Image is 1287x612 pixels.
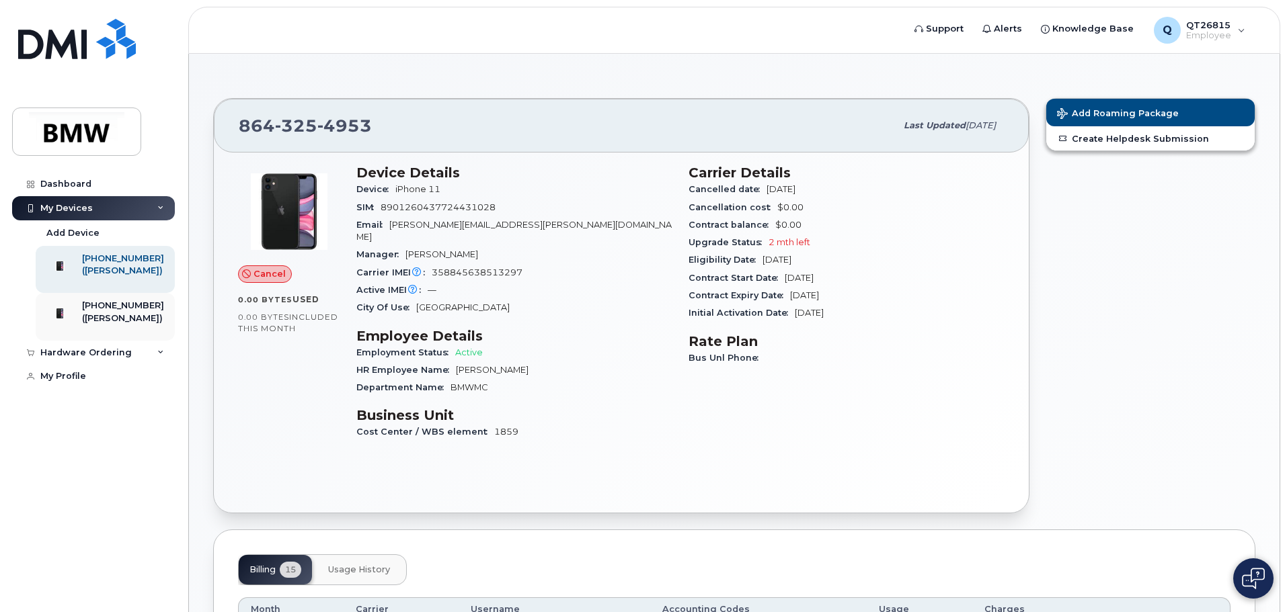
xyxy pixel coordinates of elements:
[689,237,769,247] span: Upgrade Status
[785,273,814,283] span: [DATE]
[689,353,765,363] span: Bus Unl Phone
[292,294,319,304] span: used
[689,273,785,283] span: Contract Start Date
[356,365,456,375] span: HR Employee Name
[432,267,522,277] span: 358845638513297
[356,427,494,437] span: Cost Center / WBS element
[689,333,1005,349] h3: Rate Plan
[356,202,381,212] span: SIM
[356,285,428,295] span: Active IMEI
[356,165,672,181] h3: Device Details
[238,295,292,304] span: 0.00 Bytes
[356,220,672,242] span: [PERSON_NAME][EMAIL_ADDRESS][PERSON_NAME][DOMAIN_NAME]
[777,202,804,212] span: $0.00
[395,184,440,194] span: iPhone 11
[356,267,432,277] span: Carrier IMEI
[253,267,286,280] span: Cancel
[966,120,996,130] span: [DATE]
[416,302,510,312] span: [GEOGRAPHIC_DATA]
[356,328,672,344] h3: Employee Details
[689,290,790,300] span: Contract Expiry Date
[356,407,672,423] h3: Business Unit
[405,249,478,259] span: [PERSON_NAME]
[317,116,372,136] span: 4953
[328,564,390,575] span: Usage History
[428,285,436,295] span: —
[1046,126,1255,150] a: Create Helpdesk Submission
[356,302,416,312] span: City Of Use
[790,290,819,300] span: [DATE]
[769,237,810,247] span: 2 mth left
[456,365,529,375] span: [PERSON_NAME]
[239,116,372,136] span: 864
[249,171,329,252] img: iPhone_11.jpg
[356,382,451,392] span: Department Name
[904,120,966,130] span: Last updated
[763,255,791,265] span: [DATE]
[1057,108,1179,121] span: Add Roaming Package
[689,184,767,194] span: Cancelled date
[1242,568,1265,589] img: Open chat
[775,220,802,230] span: $0.00
[451,382,488,392] span: BMWMC
[689,165,1005,181] h3: Carrier Details
[689,255,763,265] span: Eligibility Date
[795,308,824,318] span: [DATE]
[356,184,395,194] span: Device
[455,347,483,357] span: Active
[767,184,795,194] span: [DATE]
[275,116,317,136] span: 325
[494,427,518,437] span: 1859
[356,249,405,259] span: Manager
[689,308,795,318] span: Initial Activation Date
[381,202,496,212] span: 8901260437724431028
[356,220,389,230] span: Email
[1046,99,1255,126] button: Add Roaming Package
[689,202,777,212] span: Cancellation cost
[689,220,775,230] span: Contract balance
[356,347,455,357] span: Employment Status
[238,312,289,322] span: 0.00 Bytes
